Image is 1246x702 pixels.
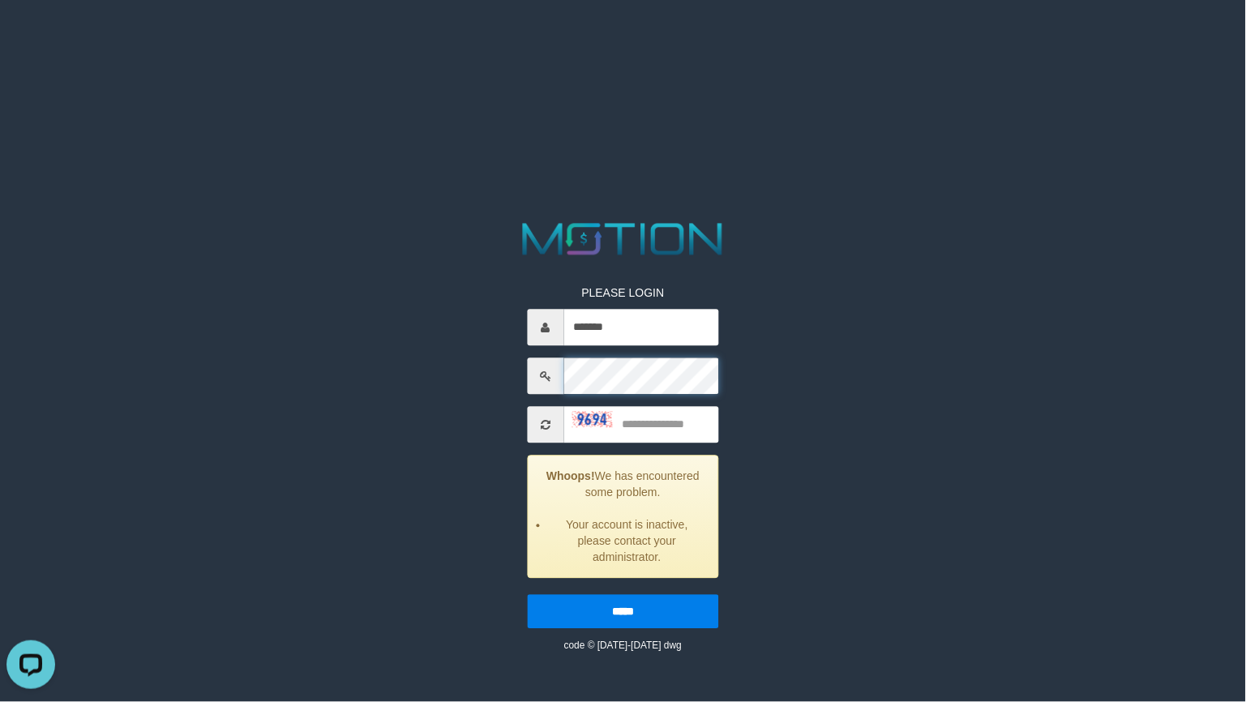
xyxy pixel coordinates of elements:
img: MOTION_logo.png [514,218,732,261]
div: We has encountered some problem. [527,456,718,579]
strong: Whoops! [546,470,595,483]
p: PLEASE LOGIN [527,285,718,302]
li: Your account is inactive, please contact your administrator. [548,517,705,566]
small: code © [DATE]-[DATE] dwg [564,640,682,652]
img: captcha [572,412,612,428]
button: Open LiveChat chat widget [6,6,55,55]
